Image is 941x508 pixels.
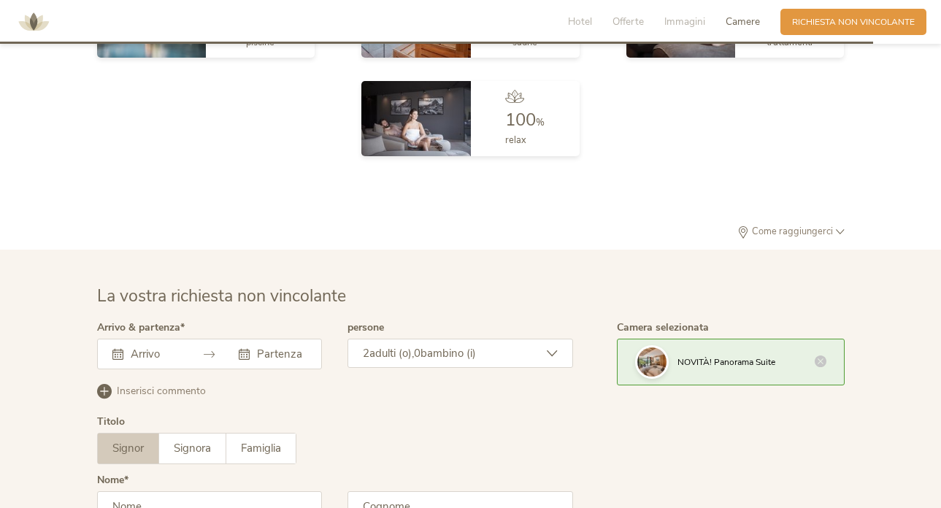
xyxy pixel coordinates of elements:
span: 0 [414,346,420,361]
img: La vostra richiesta non vincolante [637,347,667,377]
input: Partenza [253,347,307,361]
span: % [536,116,545,129]
span: relax [505,134,526,147]
span: Offerte [612,15,644,28]
span: trattamenti [767,36,813,49]
span: adulti (o), [369,346,414,361]
div: Titolo [97,417,125,427]
span: Signor [112,441,144,455]
span: 2 [363,346,369,361]
label: persone [347,323,384,333]
label: Arrivo & partenza [97,323,185,333]
span: NOVITÀ! Panorama Suite [677,356,775,368]
span: Signora [174,441,211,455]
label: Nome [97,475,128,485]
span: saune [512,36,537,49]
span: 100 [505,108,536,131]
span: Camera selezionata [617,320,709,334]
span: Richiesta non vincolante [792,16,915,28]
a: AMONTI & LUNARIS Wellnessresort [12,18,55,26]
input: Arrivo [127,347,180,361]
span: La vostra richiesta non vincolante [97,285,346,307]
span: piscine [246,36,274,49]
span: Immagini [664,15,705,28]
span: Hotel [568,15,592,28]
span: bambino (i) [420,346,476,361]
span: Inserisci commento [117,384,206,399]
span: Famiglia [241,441,281,455]
span: Camere [726,15,760,28]
span: Come raggiungerci [749,227,836,236]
